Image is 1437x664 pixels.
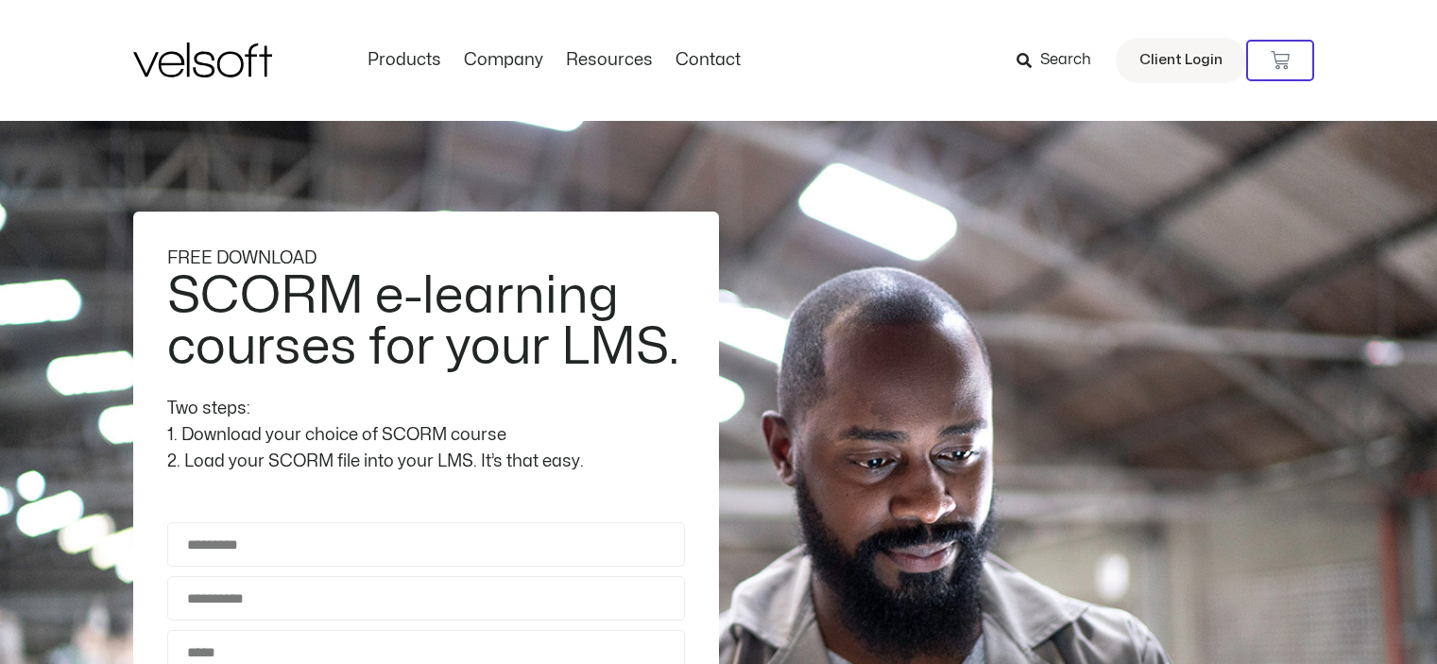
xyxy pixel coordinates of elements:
[1040,48,1091,73] span: Search
[356,50,752,71] nav: Menu
[453,50,555,71] a: CompanyMenu Toggle
[664,50,752,71] a: ContactMenu Toggle
[356,50,453,71] a: ProductsMenu Toggle
[1017,44,1104,77] a: Search
[1116,38,1246,83] a: Client Login
[167,422,685,449] div: 1. Download your choice of SCORM course
[555,50,664,71] a: ResourcesMenu Toggle
[167,449,685,475] div: 2. Load your SCORM file into your LMS. It’s that easy.
[1139,48,1223,73] span: Client Login
[167,246,685,272] div: FREE DOWNLOAD
[167,396,685,422] div: Two steps:
[167,271,680,373] h2: SCORM e-learning courses for your LMS.
[133,43,272,77] img: Velsoft Training Materials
